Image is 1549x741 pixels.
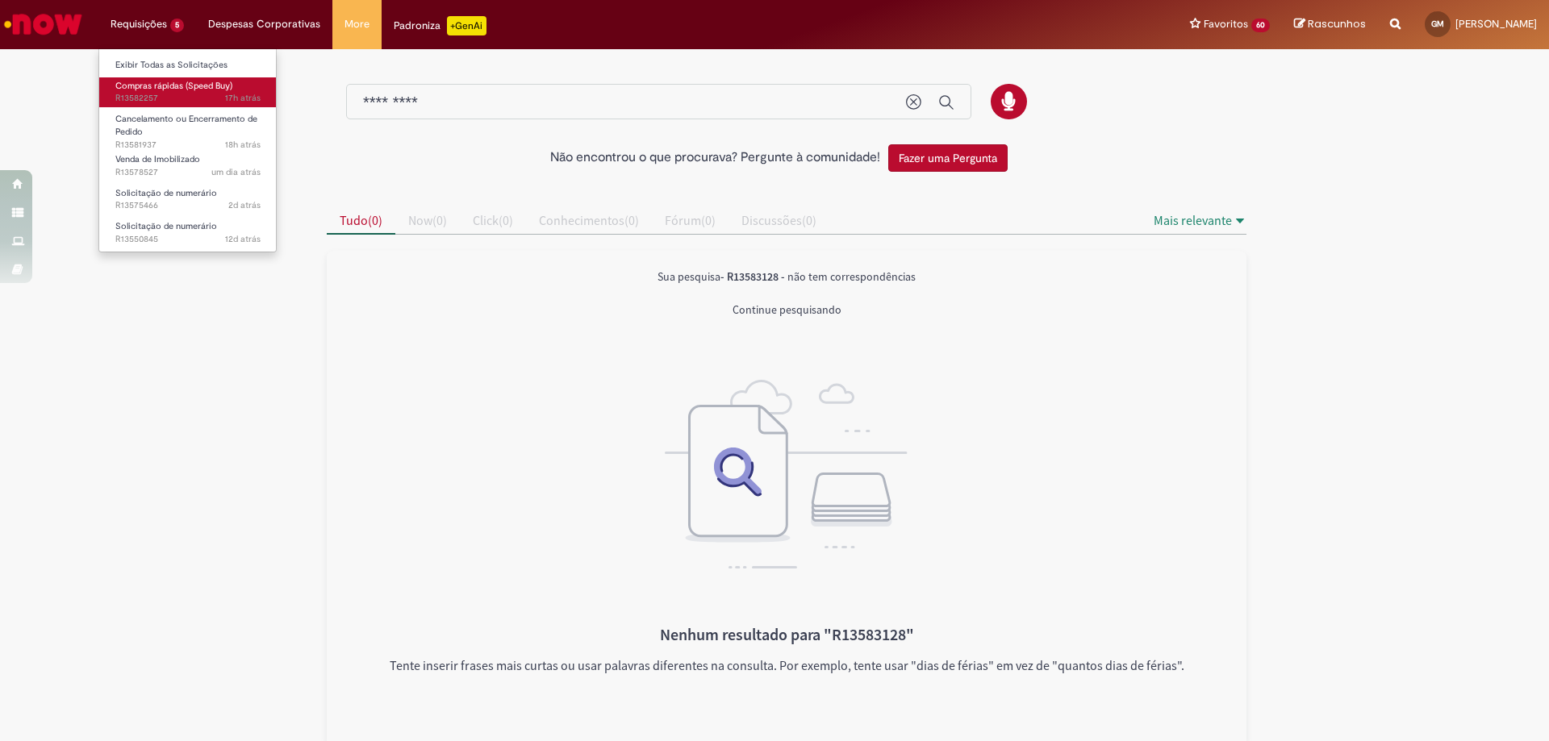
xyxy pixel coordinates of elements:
time: 29/09/2025 17:20:42 [211,166,261,178]
span: R13575466 [115,199,261,212]
span: Cancelamento ou Encerramento de Pedido [115,113,257,138]
a: Aberto R13581937 : Cancelamento ou Encerramento de Pedido [99,110,277,145]
span: Solicitação de numerário [115,220,217,232]
span: Venda de Imobilizado [115,153,200,165]
div: Padroniza [394,16,486,35]
span: 5 [170,19,184,32]
a: Exibir Todas as Solicitações [99,56,277,74]
span: 2d atrás [228,199,261,211]
span: um dia atrás [211,166,261,178]
span: 60 [1251,19,1270,32]
time: 19/09/2025 14:04:48 [225,233,261,245]
time: 30/09/2025 15:19:48 [225,92,261,104]
a: Aberto R13575466 : Solicitação de numerário [99,185,277,214]
span: GM [1431,19,1444,29]
span: 18h atrás [225,139,261,151]
span: 17h atrás [225,92,261,104]
span: Despesas Corporativas [208,16,320,32]
ul: Requisições [98,48,277,252]
span: Rascunhos [1308,16,1366,31]
time: 30/09/2025 14:34:14 [225,139,261,151]
span: [PERSON_NAME] [1455,17,1537,31]
a: Rascunhos [1294,17,1366,32]
span: More [344,16,370,32]
img: ServiceNow [2,8,85,40]
span: Compras rápidas (Speed Buy) [115,80,232,92]
h2: Não encontrou o que procurava? Pergunte à comunidade! [550,151,880,165]
span: R13578527 [115,166,261,179]
p: +GenAi [447,16,486,35]
span: R13581937 [115,139,261,152]
span: 12d atrás [225,233,261,245]
span: Favoritos [1204,16,1248,32]
span: Solicitação de numerário [115,187,217,199]
a: Aberto R13550845 : Solicitação de numerário [99,218,277,248]
span: Requisições [111,16,167,32]
span: R13550845 [115,233,261,246]
button: Fazer uma Pergunta [888,144,1008,172]
a: Aberto R13582257 : Compras rápidas (Speed Buy) [99,77,277,107]
a: Aberto R13578527 : Venda de Imobilizado [99,151,277,181]
span: R13582257 [115,92,261,105]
